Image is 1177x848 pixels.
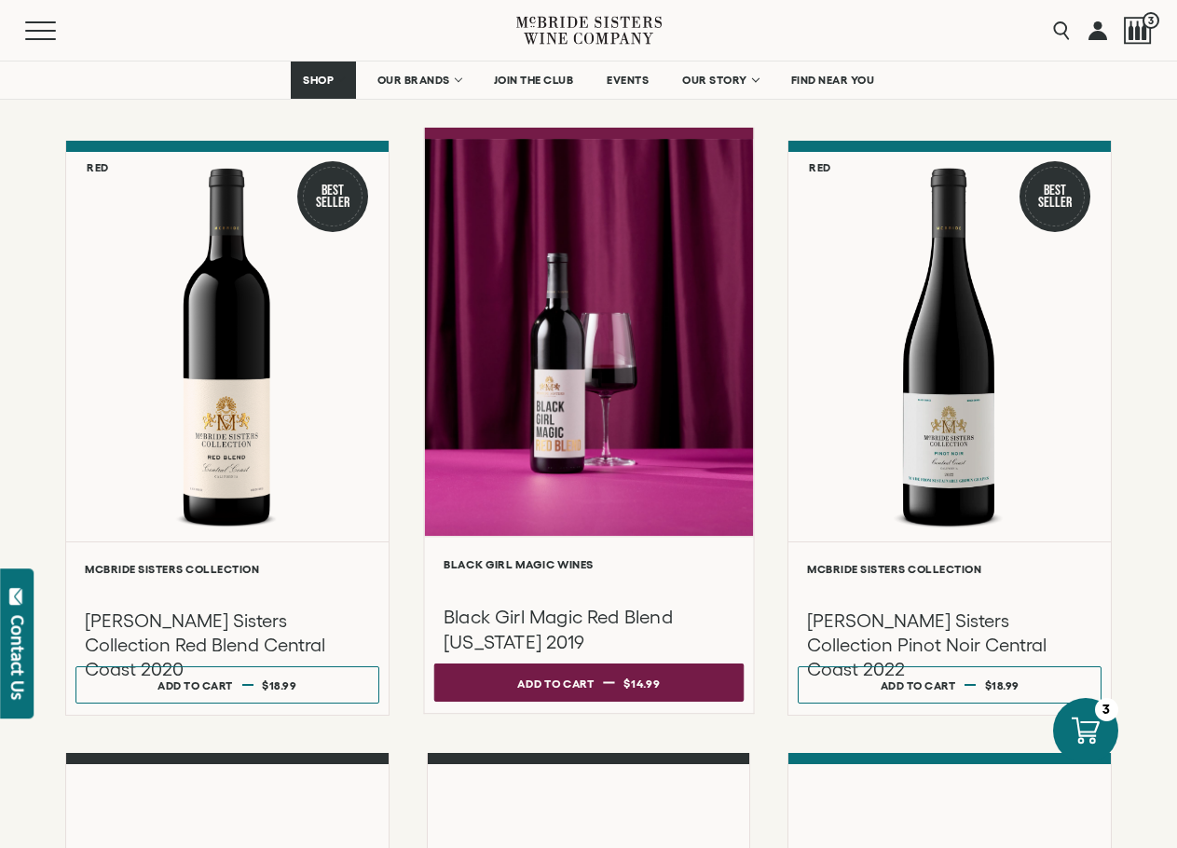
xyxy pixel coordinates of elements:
[365,62,472,99] a: OUR BRANDS
[75,666,379,704] button: Add to cart $18.99
[807,563,1092,575] h6: McBride Sisters Collection
[444,605,734,654] h3: Black Girl Magic Red Blend [US_STATE] 2019
[807,609,1092,681] h3: [PERSON_NAME] Sisters Collection Pinot Noir Central Coast 2022
[494,74,574,87] span: JOIN THE CLUB
[157,672,233,699] div: Add to cart
[423,128,754,715] a: Black Girl Magic Wines Black Girl Magic Red Blend [US_STATE] 2019 Add to cart $14.99
[791,74,875,87] span: FIND NEAR YOU
[682,74,747,87] span: OUR STORY
[482,62,586,99] a: JOIN THE CLUB
[87,161,109,173] h6: Red
[303,74,335,87] span: SHOP
[670,62,770,99] a: OUR STORY
[787,141,1112,716] a: Red Best Seller McBride Sisters Collection Central Coast Pinot Noir McBride Sisters Collection [P...
[809,161,831,173] h6: Red
[779,62,887,99] a: FIND NEAR YOU
[1143,12,1159,29] span: 3
[65,141,390,716] a: Red Best Seller McBride Sisters Collection Red Blend Central Coast McBride Sisters Collection [PE...
[377,74,450,87] span: OUR BRANDS
[444,558,734,570] h6: Black Girl Magic Wines
[85,563,370,575] h6: McBride Sisters Collection
[517,669,594,697] div: Add to cart
[8,615,27,700] div: Contact Us
[1095,698,1118,721] div: 3
[291,62,356,99] a: SHOP
[262,679,296,691] span: $18.99
[85,609,370,681] h3: [PERSON_NAME] Sisters Collection Red Blend Central Coast 2020
[433,663,743,702] button: Add to cart $14.99
[881,672,956,699] div: Add to cart
[25,21,92,40] button: Mobile Menu Trigger
[623,677,660,689] span: $14.99
[985,679,1020,691] span: $18.99
[798,666,1102,704] button: Add to cart $18.99
[595,62,661,99] a: EVENTS
[607,74,649,87] span: EVENTS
